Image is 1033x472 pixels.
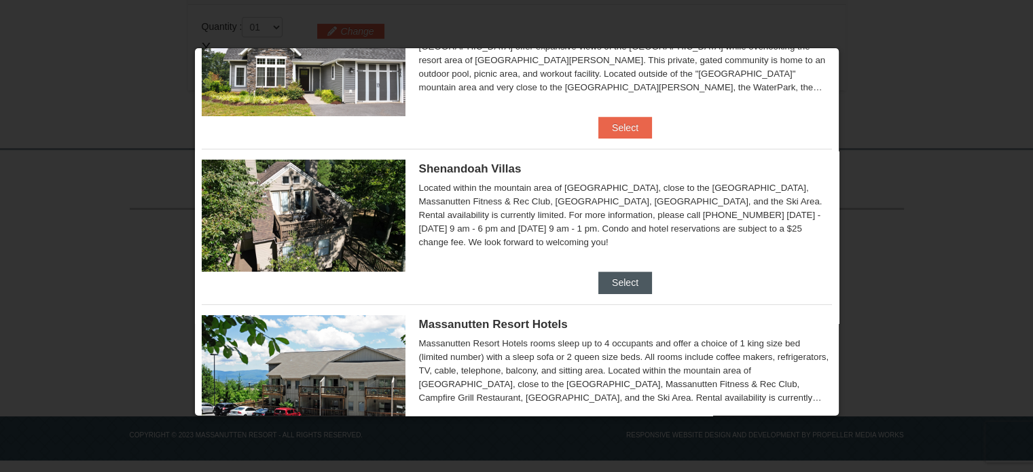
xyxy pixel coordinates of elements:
div: Massanutten Resort Hotels rooms sleep up to 4 occupants and offer a choice of 1 king size bed (li... [419,337,832,405]
div: An exclusive resort experience, our newest condos are called Regal Vistas. True to their name, [G... [419,26,832,94]
button: Select [598,272,652,293]
span: Massanutten Resort Hotels [419,318,568,331]
img: 19219019-2-e70bf45f.jpg [202,160,405,271]
button: Select [598,117,652,139]
img: 19219026-1-e3b4ac8e.jpg [202,315,405,426]
img: 19218991-1-902409a9.jpg [202,5,405,116]
div: Located within the mountain area of [GEOGRAPHIC_DATA], close to the [GEOGRAPHIC_DATA], Massanutte... [419,181,832,249]
span: Shenandoah Villas [419,162,522,175]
